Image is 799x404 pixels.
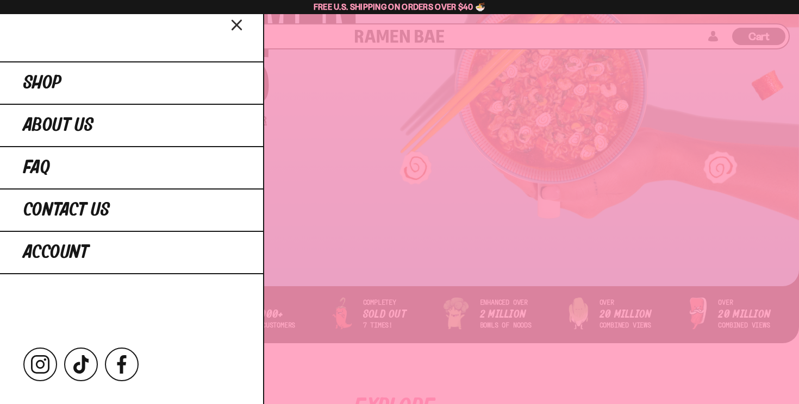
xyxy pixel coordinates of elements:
span: Contact Us [23,200,110,220]
span: Free U.S. Shipping on Orders over $40 🍜 [314,2,486,12]
span: About Us [23,116,93,135]
span: Shop [23,73,61,93]
span: FAQ [23,158,50,178]
span: Account [23,243,89,262]
button: Close menu [228,15,247,34]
